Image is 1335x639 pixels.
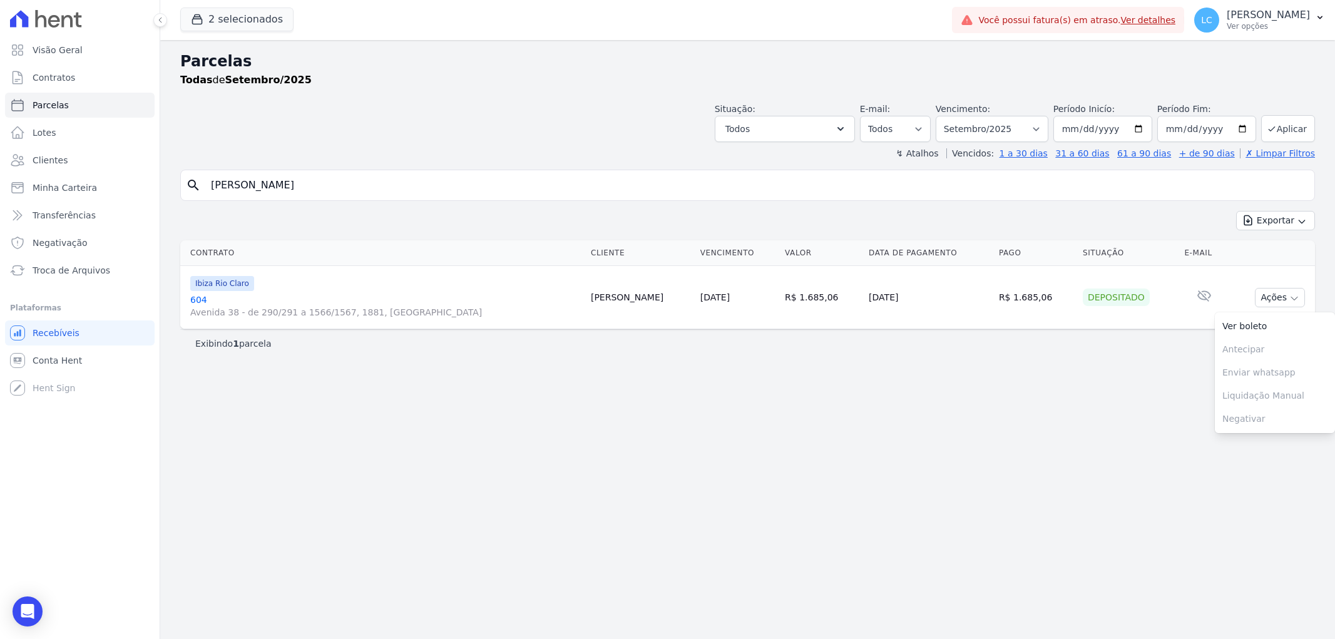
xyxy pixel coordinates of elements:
[715,116,855,142] button: Todos
[195,337,272,350] p: Exibindo parcela
[33,44,83,56] span: Visão Geral
[946,148,994,158] label: Vencidos:
[1255,288,1305,307] button: Ações
[780,266,864,329] td: R$ 1.685,06
[190,276,254,291] span: Ibiza Rio Claro
[33,209,96,222] span: Transferências
[1179,148,1235,158] a: + de 90 dias
[695,240,780,266] th: Vencimento
[5,148,155,173] a: Clientes
[5,175,155,200] a: Minha Carteira
[1227,9,1310,21] p: [PERSON_NAME]
[33,71,75,84] span: Contratos
[203,173,1309,198] input: Buscar por nome do lote ou do cliente
[586,266,695,329] td: [PERSON_NAME]
[978,14,1175,27] span: Você possui fatura(s) em atraso.
[5,38,155,63] a: Visão Geral
[5,230,155,255] a: Negativação
[1227,21,1310,31] p: Ver opções
[5,320,155,345] a: Recebíveis
[33,154,68,166] span: Clientes
[936,104,990,114] label: Vencimento:
[1240,148,1315,158] a: ✗ Limpar Filtros
[896,148,938,158] label: ↯ Atalhos
[1184,3,1335,38] button: LC [PERSON_NAME] Ver opções
[1179,240,1229,266] th: E-mail
[5,65,155,90] a: Contratos
[780,240,864,266] th: Valor
[33,99,69,111] span: Parcelas
[180,74,213,86] strong: Todas
[5,203,155,228] a: Transferências
[1236,211,1315,230] button: Exportar
[10,300,150,315] div: Plataformas
[864,266,994,329] td: [DATE]
[1201,16,1212,24] span: LC
[1000,148,1048,158] a: 1 a 30 dias
[225,74,312,86] strong: Setembro/2025
[1215,315,1335,338] a: Ver boleto
[1055,148,1109,158] a: 31 a 60 dias
[180,73,312,88] p: de
[33,181,97,194] span: Minha Carteira
[1261,115,1315,142] button: Aplicar
[1121,15,1176,25] a: Ver detalhes
[5,348,155,373] a: Conta Hent
[860,104,891,114] label: E-mail:
[864,240,994,266] th: Data de Pagamento
[190,294,581,319] a: 604Avenida 38 - de 290/291 a 1566/1567, 1881, [GEOGRAPHIC_DATA]
[1157,103,1256,116] label: Período Fim:
[180,50,1315,73] h2: Parcelas
[5,93,155,118] a: Parcelas
[1078,240,1179,266] th: Situação
[13,596,43,626] div: Open Intercom Messenger
[994,266,1078,329] td: R$ 1.685,06
[186,178,201,193] i: search
[725,121,750,136] span: Todos
[715,104,755,114] label: Situação:
[1083,289,1150,306] div: Depositado
[33,126,56,139] span: Lotes
[33,327,79,339] span: Recebíveis
[994,240,1078,266] th: Pago
[233,339,239,349] b: 1
[33,237,88,249] span: Negativação
[1117,148,1171,158] a: 61 a 90 dias
[586,240,695,266] th: Cliente
[33,354,82,367] span: Conta Hent
[5,258,155,283] a: Troca de Arquivos
[180,8,294,31] button: 2 selecionados
[5,120,155,145] a: Lotes
[700,292,730,302] a: [DATE]
[190,306,581,319] span: Avenida 38 - de 290/291 a 1566/1567, 1881, [GEOGRAPHIC_DATA]
[33,264,110,277] span: Troca de Arquivos
[180,240,586,266] th: Contrato
[1053,104,1115,114] label: Período Inicío:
